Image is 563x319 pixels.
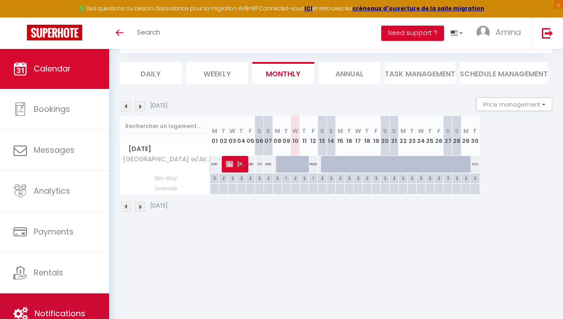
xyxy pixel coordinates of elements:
[300,173,308,182] div: 2
[381,173,389,182] div: 2
[390,116,399,156] th: 21
[327,116,336,156] th: 14
[374,127,378,135] abbr: F
[399,116,408,156] th: 22
[304,4,312,12] a: ICI
[255,156,264,173] div: 719
[383,127,387,135] abbr: S
[408,116,417,156] th: 23
[347,127,351,135] abbr: T
[329,127,333,135] abbr: S
[239,127,243,135] abbr: T
[471,173,479,182] div: 2
[264,116,273,156] th: 07
[291,173,299,182] div: 2
[363,173,371,182] div: 2
[453,173,461,182] div: 2
[428,127,432,135] abbr: T
[228,116,237,156] th: 03
[309,116,318,156] th: 12
[150,202,167,210] p: [DATE]
[229,127,235,135] abbr: W
[318,173,326,182] div: 2
[27,25,82,40] img: Super Booking
[34,267,63,278] span: Rentals
[302,127,306,135] abbr: T
[463,127,469,135] abbr: M
[255,173,264,182] div: 2
[355,127,361,135] abbr: W
[226,155,247,173] span: [PERSON_NAME]
[336,116,345,156] th: 15
[221,127,225,135] abbr: T
[292,127,298,135] abbr: W
[372,116,381,156] th: 19
[542,27,553,39] img: logout
[320,127,324,135] abbr: S
[318,116,327,156] th: 13
[372,173,380,182] div: 2
[291,116,300,156] th: 10
[137,27,160,37] span: Search
[354,173,362,182] div: 2
[282,173,290,182] div: 1
[125,118,205,134] input: Rechercher un logement...
[444,173,452,182] div: 2
[150,102,167,110] p: [DATE]
[446,127,450,135] abbr: S
[418,127,424,135] abbr: W
[365,127,369,135] abbr: T
[246,173,255,182] div: 2
[266,127,270,135] abbr: S
[352,4,484,12] a: créneaux d'ouverture de la salle migration
[275,127,280,135] abbr: M
[249,127,252,135] abbr: F
[34,185,70,196] span: Analytics
[312,127,315,135] abbr: F
[34,63,71,74] span: Calendar
[246,156,255,173] div: 661
[390,173,398,182] div: 2
[246,116,255,156] th: 05
[212,127,217,135] abbr: M
[426,173,434,182] div: 2
[273,173,281,182] div: 2
[120,62,182,84] li: Daily
[282,116,291,156] th: 09
[417,116,426,156] th: 24
[471,156,479,173] div: 673
[400,127,406,135] abbr: M
[34,103,70,115] span: Bookings
[34,226,74,237] span: Payments
[257,127,261,135] abbr: S
[120,184,210,194] span: Override
[444,116,453,156] th: 27
[7,4,34,31] button: Ouvrir le widget de chat LiveChat
[476,97,552,111] button: Price management
[471,116,479,156] th: 30
[219,173,228,182] div: 2
[435,116,444,156] th: 26
[435,173,443,182] div: 2
[186,62,248,84] li: Weekly
[385,62,455,84] li: Task Management
[455,127,459,135] abbr: S
[345,116,354,156] th: 16
[496,27,521,38] span: Amina
[122,156,211,163] span: [GEOGRAPHIC_DATA] w/Aircon & Workstation
[35,308,85,319] span: Notifications
[381,26,444,41] button: Need support ?
[319,62,381,84] li: Annual
[476,26,490,39] img: ...
[336,173,344,182] div: 2
[408,173,416,182] div: 2
[120,142,210,155] span: [DATE]
[462,173,470,182] div: 2
[300,116,309,156] th: 11
[309,173,317,182] div: 1
[264,156,273,173] div: 650
[130,18,167,49] a: Search
[417,173,425,182] div: 2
